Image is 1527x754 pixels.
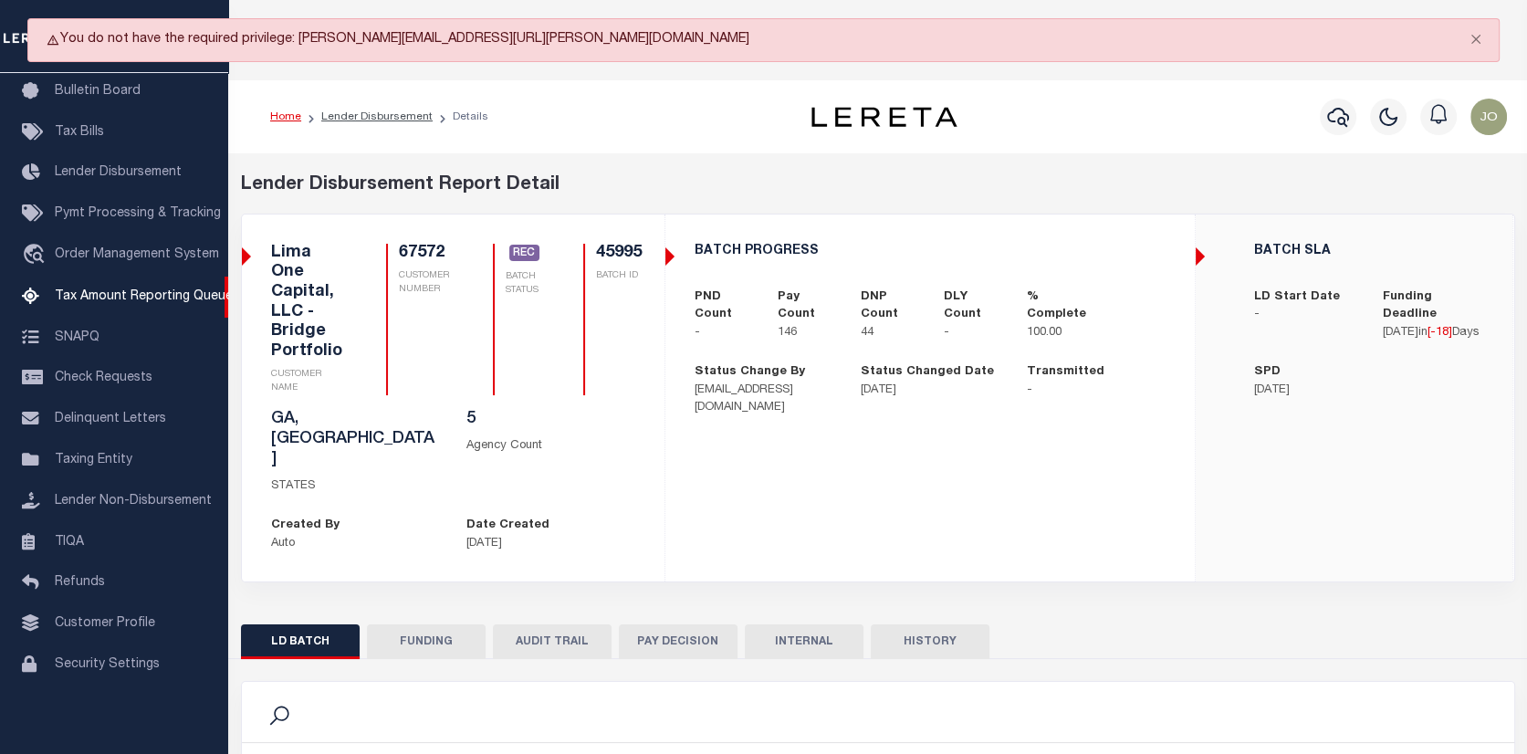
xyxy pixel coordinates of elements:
[596,269,642,283] p: BATCH ID
[861,363,994,382] label: Status Changed Date
[270,111,301,122] a: Home
[399,244,449,264] h5: 67572
[55,495,212,508] span: Lender Non-Disbursement
[1383,327,1418,339] span: [DATE]
[1027,363,1104,382] label: Transmitted
[55,576,105,589] span: Refunds
[871,624,989,659] button: HISTORY
[695,324,750,342] p: -
[271,477,440,496] p: STATES
[55,330,99,343] span: SNAPQ
[509,246,540,262] a: REC
[1428,327,1452,339] span: [ ]
[1027,324,1082,342] p: 100.00
[55,617,155,630] span: Customer Profile
[619,624,737,659] button: PAY DECISION
[241,172,1515,199] div: Lender Disbursement Report Detail
[55,454,132,466] span: Taxing Entity
[695,382,833,417] p: [EMAIL_ADDRESS][DOMAIN_NAME]
[55,372,152,384] span: Check Requests
[861,288,916,324] label: DNP Count
[1254,382,1355,400] p: [DATE]
[466,437,635,456] p: Agency Count
[1430,327,1449,339] span: -18
[1254,288,1340,307] label: LD Start Date
[1254,244,1484,259] h5: BATCH SLA
[861,324,916,342] p: 44
[55,207,221,220] span: Pymt Processing & Tracking
[811,107,957,127] img: logo-dark.svg
[1470,99,1507,135] img: svg+xml;base64,PHN2ZyB4bWxucz0iaHR0cDovL3d3dy53My5vcmcvMjAwMC9zdmciIHBvaW50ZXItZXZlbnRzPSJub25lIi...
[55,658,160,671] span: Security Settings
[271,410,440,470] h5: GA,[GEOGRAPHIC_DATA]
[55,535,84,548] span: TIQA
[695,288,750,324] label: PND Count
[55,85,141,98] span: Bulletin Board
[778,288,833,324] label: Pay Count
[506,270,540,298] p: BATCH STATUS
[1254,363,1281,382] label: SPD
[466,410,635,430] h5: 5
[493,624,612,659] button: AUDIT TRAIL
[695,244,1166,259] h5: BATCH PROGRESS
[55,413,166,425] span: Delinquent Letters
[944,288,999,324] label: DLY Count
[861,382,999,400] p: [DATE]
[27,18,1500,62] div: You do not have the required privilege: [PERSON_NAME][EMAIL_ADDRESS][URL][PERSON_NAME][DOMAIN_NAME]
[367,624,486,659] button: FUNDING
[55,290,233,303] span: Tax Amount Reporting Queue
[433,109,488,125] li: Details
[1027,288,1086,324] label: % Complete
[271,535,440,553] p: Auto
[55,166,182,179] span: Lender Disbursement
[695,363,805,382] label: Status Change By
[55,126,104,139] span: Tax Bills
[271,244,342,362] h5: Lima One Capital, LLC - Bridge Portfolio
[1027,382,1166,400] p: -
[399,269,449,297] p: CUSTOMER NUMBER
[22,244,51,267] i: travel_explore
[55,248,219,261] span: Order Management System
[1383,288,1484,324] label: Funding Deadline
[271,368,342,395] p: CUSTOMER NAME
[1254,306,1355,324] p: -
[596,244,642,264] h5: 45995
[944,324,999,342] p: -
[1383,324,1484,342] p: in Days
[271,517,340,535] label: Created By
[241,624,360,659] button: LD BATCH
[509,245,540,261] span: REC
[321,111,433,122] a: Lender Disbursement
[778,324,833,342] p: 146
[466,517,549,535] label: Date Created
[745,624,863,659] button: INTERNAL
[1453,19,1499,59] button: Close
[466,535,635,553] p: [DATE]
